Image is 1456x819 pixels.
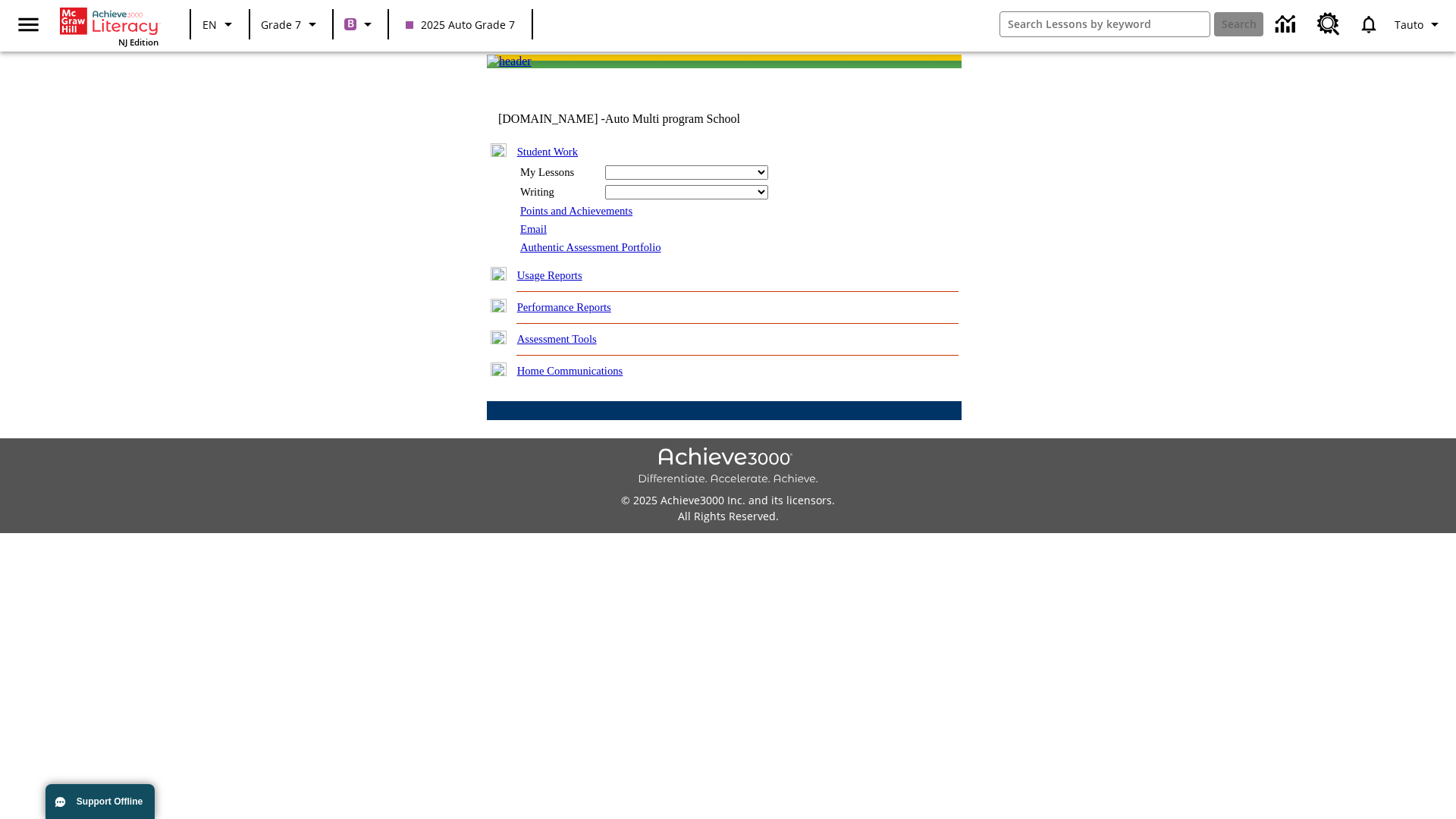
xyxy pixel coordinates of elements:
[487,55,532,68] img: header
[520,186,596,199] div: Writing
[45,784,155,819] button: Support Offline
[517,146,578,158] a: Student Work
[491,331,507,344] img: plus.gif
[118,36,158,48] span: NJ Edition
[491,143,507,157] img: minus.gif
[520,241,661,253] a: Authentic Assessment Portfolio
[347,14,354,33] span: B
[338,11,383,38] button: Boost Class color is purple. Change class color
[1349,5,1389,44] a: Notifications
[202,17,217,33] span: EN
[517,301,611,313] a: Performance Reports
[520,166,596,179] div: My Lessons
[491,299,507,312] img: plus.gif
[638,447,818,486] img: Achieve3000 Differentiate Accelerate Achieve
[1395,17,1423,33] span: Tauto
[517,365,623,377] a: Home Communications
[261,17,301,33] span: Grade 7
[196,11,244,38] button: Language: EN, Select a language
[1266,4,1308,45] a: Data Center
[255,11,328,38] button: Grade: Grade 7, Select a grade
[1000,12,1210,36] input: search field
[491,267,507,281] img: plus.gif
[520,205,632,217] a: Points and Achievements
[491,362,507,376] img: plus.gif
[605,112,740,125] nobr: Auto Multi program School
[1308,4,1349,45] a: Resource Center, Will open in new tab
[406,17,515,33] span: 2025 Auto Grade 7
[498,112,777,126] td: [DOMAIN_NAME] -
[520,223,547,235] a: Email
[517,333,597,345] a: Assessment Tools
[517,269,582,281] a: Usage Reports
[77,796,143,807] span: Support Offline
[1389,11,1450,38] button: Profile/Settings
[60,5,158,48] div: Home
[6,2,51,47] button: Open side menu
